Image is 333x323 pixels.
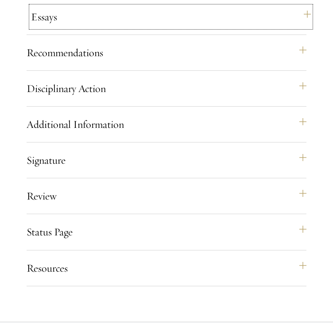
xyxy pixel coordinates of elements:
button: Review [27,185,306,207]
button: Recommendations [27,42,306,63]
button: Essays [31,6,311,27]
button: Status Page [27,221,306,242]
button: Additional Information [27,114,306,135]
button: Signature [27,150,306,171]
button: Resources [27,258,306,279]
button: Disciplinary Action [27,78,306,99]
